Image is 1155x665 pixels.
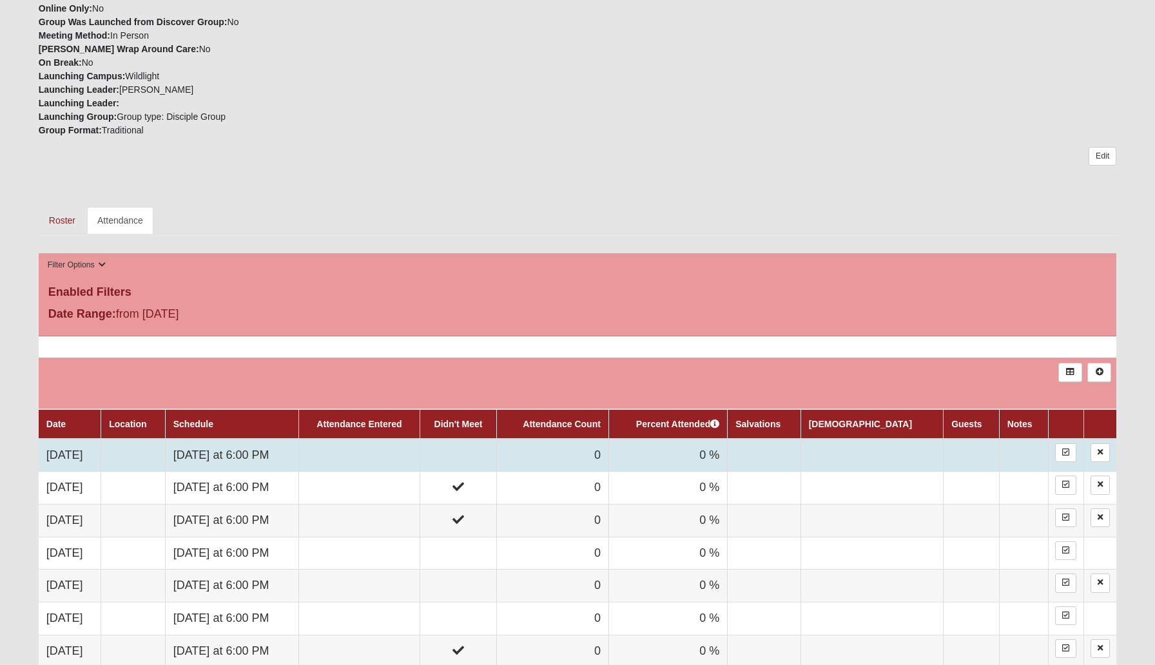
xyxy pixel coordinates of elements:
[48,305,116,323] label: Date Range:
[39,71,126,81] strong: Launching Campus:
[497,505,609,537] td: 0
[1055,573,1076,592] a: Enter Attendance
[39,98,119,108] strong: Launching Leader:
[12,651,92,660] a: Page Load Time: 1.78s
[608,602,727,635] td: 0 %
[200,650,275,661] span: HTML Size: 217 KB
[285,648,292,661] a: Web cache enabled
[497,602,609,635] td: 0
[39,57,82,68] strong: On Break:
[39,602,101,635] td: [DATE]
[1055,476,1076,494] a: Enter Attendance
[39,537,101,570] td: [DATE]
[608,439,727,472] td: 0 %
[608,505,727,537] td: 0 %
[1091,508,1110,527] a: Delete
[173,419,213,429] a: Schedule
[1123,642,1147,661] a: Page Properties (Alt+P)
[87,207,153,234] a: Attendance
[497,537,609,570] td: 0
[39,125,102,135] strong: Group Format:
[165,602,298,635] td: [DATE] at 6:00 PM
[105,650,190,661] span: ViewState Size: 59 KB
[497,472,609,505] td: 0
[109,419,146,429] a: Location
[608,537,727,570] td: 0 %
[728,409,801,439] th: Salvations
[1055,639,1076,658] a: Enter Attendance
[497,439,609,472] td: 0
[165,505,298,537] td: [DATE] at 6:00 PM
[1055,443,1076,462] a: Enter Attendance
[608,472,727,505] td: 0 %
[39,207,86,234] a: Roster
[523,419,601,429] a: Attendance Count
[165,537,298,570] td: [DATE] at 6:00 PM
[165,439,298,472] td: [DATE] at 6:00 PM
[39,111,117,122] strong: Launching Group:
[1055,508,1076,527] a: Enter Attendance
[801,409,943,439] th: [DEMOGRAPHIC_DATA]
[1087,363,1111,381] a: Alt+N
[1055,541,1076,560] a: Enter Attendance
[944,409,1000,439] th: Guests
[165,570,298,602] td: [DATE] at 6:00 PM
[39,30,110,41] strong: Meeting Method:
[39,44,199,54] strong: [PERSON_NAME] Wrap Around Care:
[1091,443,1110,462] a: Delete
[1091,573,1110,592] a: Delete
[1058,363,1082,381] a: Export to Excel
[1007,419,1033,429] a: Notes
[39,505,101,537] td: [DATE]
[1091,639,1110,658] a: Delete
[1055,606,1076,625] a: Enter Attendance
[636,419,719,429] a: Percent Attended
[39,3,92,14] strong: Online Only:
[316,419,402,429] a: Attendance Entered
[48,285,1107,300] h4: Enabled Filters
[39,472,101,505] td: [DATE]
[39,84,119,95] strong: Launching Leader:
[39,305,398,326] div: from [DATE]
[165,472,298,505] td: [DATE] at 6:00 PM
[39,570,101,602] td: [DATE]
[497,570,609,602] td: 0
[1089,147,1116,166] a: Edit
[46,419,66,429] a: Date
[44,258,110,272] button: Filter Options
[608,570,727,602] td: 0 %
[1091,476,1110,494] a: Delete
[39,439,101,472] td: [DATE]
[39,17,228,27] strong: Group Was Launched from Discover Group:
[434,419,483,429] a: Didn't Meet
